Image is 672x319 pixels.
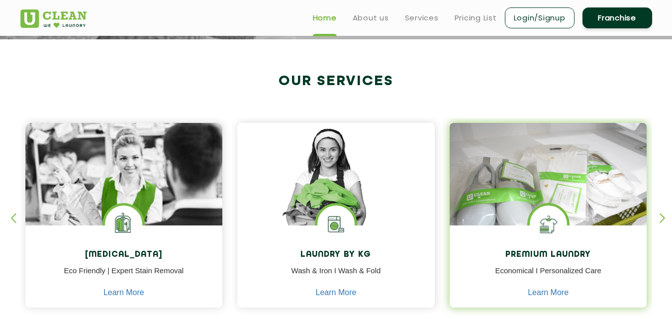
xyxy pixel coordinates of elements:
a: Learn More [103,288,144,297]
a: Learn More [528,288,569,297]
img: laundry done shoes and clothes [450,123,647,254]
img: a girl with laundry basket [237,123,435,254]
a: Pricing List [455,12,497,24]
img: Drycleaners near me [25,123,223,282]
a: Services [405,12,439,24]
a: Franchise [582,7,652,28]
img: laundry washing machine [317,206,355,243]
p: Eco Friendly | Expert Stain Removal [33,265,215,288]
a: Learn More [316,288,357,297]
p: Economical I Personalized Care [457,265,640,288]
h4: Laundry by Kg [245,250,427,260]
a: Login/Signup [505,7,575,28]
h4: Premium Laundry [457,250,640,260]
a: Home [313,12,337,24]
a: About us [353,12,389,24]
img: UClean Laundry and Dry Cleaning [20,9,87,28]
img: Shoes Cleaning [530,206,567,243]
h2: Our Services [20,73,652,90]
p: Wash & Iron I Wash & Fold [245,265,427,288]
h4: [MEDICAL_DATA] [33,250,215,260]
img: Laundry Services near me [105,206,142,243]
